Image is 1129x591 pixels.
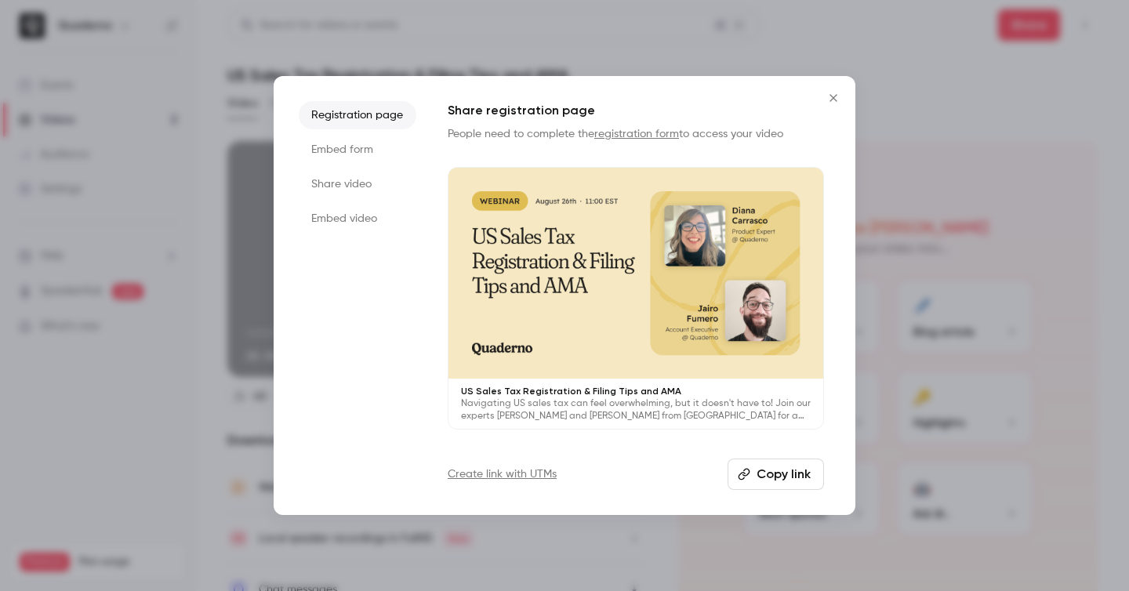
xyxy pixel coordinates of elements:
[594,129,679,140] a: registration form
[461,397,811,422] p: Navigating US sales tax can feel overwhelming, but it doesn't have to! Join our experts [PERSON_N...
[448,466,557,482] a: Create link with UTMs
[299,136,416,164] li: Embed form
[448,167,824,430] a: US Sales Tax Registration & Filing Tips and AMANavigating US sales tax can feel overwhelming, but...
[299,101,416,129] li: Registration page
[299,205,416,233] li: Embed video
[728,459,824,490] button: Copy link
[299,170,416,198] li: Share video
[448,126,824,142] p: People need to complete the to access your video
[461,385,811,397] p: US Sales Tax Registration & Filing Tips and AMA
[448,101,824,120] h1: Share registration page
[818,82,849,114] button: Close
